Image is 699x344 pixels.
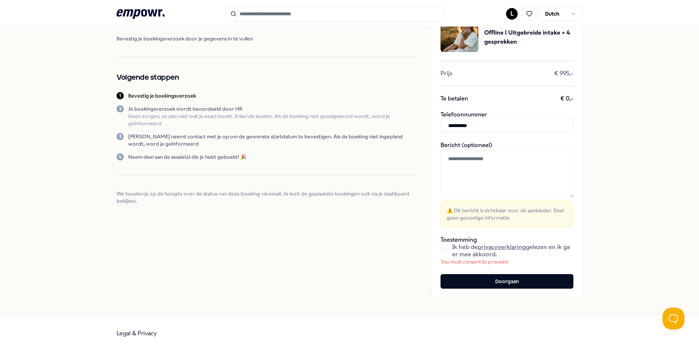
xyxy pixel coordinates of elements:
[478,244,526,250] a: privacyverklaring
[560,95,573,102] span: € 0,-
[116,92,124,99] div: 1
[506,8,518,20] button: L
[128,112,417,127] p: Geen zorgen, ze zien niet wat je exact boekt. Enkel de kosten. Als de boeking niet goedgekeurd wo...
[116,72,417,83] h2: Volgende stappen
[441,142,573,228] div: Bericht (optioneel)
[441,70,452,77] span: Prijs
[663,308,684,329] iframe: Help Scout Beacon - Open
[128,105,417,112] p: Je boekingsverzoek wordt beoordeeld door HR
[441,111,573,133] div: Telefoonnummer
[116,330,157,337] a: Legal & Privacy
[128,92,196,99] p: Bevestig je boekingsverzoek
[116,153,124,161] div: 4
[554,70,573,77] span: € 995,-
[116,190,417,205] span: We houden je op de hoogte over de status van deze boeking via email. Je kunt de geplaatste boekin...
[116,133,124,140] div: 3
[452,244,573,258] span: Ik heb de gelezen en ik ga er mee akkoord.
[226,6,445,22] input: Search for products, categories or subcategories
[128,153,246,161] p: Neem deel aan de sessie(s) die je hebt geboekt! 🎉
[116,105,124,112] div: 2
[441,274,573,289] button: Doorgaan
[128,133,417,147] p: [PERSON_NAME] neemt contact met je op om de gewenste startdatum te bevestigen. Als de boeking nie...
[441,258,573,265] p: You must consent to proceed
[441,236,573,265] div: Toestemming
[441,14,478,52] img: package image
[484,28,573,47] span: Offline | Uitgebreide intake + 4 gesprekken
[441,95,468,102] span: Te betalen
[116,35,417,42] span: Bevestig je boekingsverzoek door je gegevens in te vullen
[447,207,567,221] span: ⚠️ Dit bericht is zichtbaar voor de aanbieder. Deel geen gevoelige informatie.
